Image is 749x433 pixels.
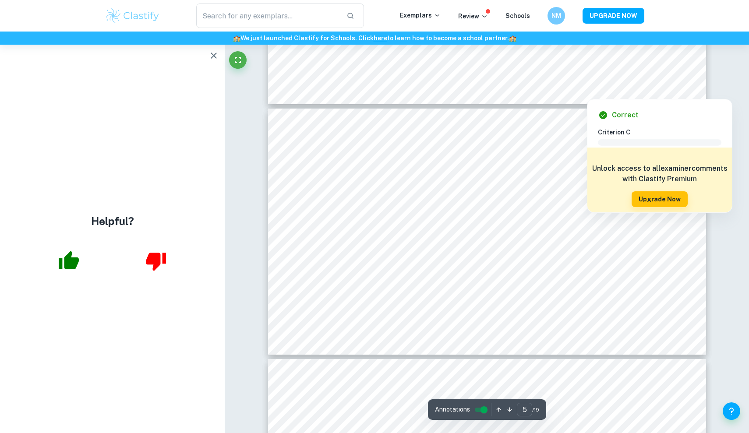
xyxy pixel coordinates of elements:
[400,11,441,20] p: Exemplars
[509,35,516,42] span: 🏫
[196,4,339,28] input: Search for any exemplars...
[632,191,688,207] button: Upgrade Now
[598,127,728,137] h6: Criterion C
[612,110,639,120] h6: Correct
[91,213,134,229] h4: Helpful?
[435,405,470,414] span: Annotations
[583,8,644,24] button: UPGRADE NOW
[458,11,488,21] p: Review
[233,35,240,42] span: 🏫
[532,406,539,414] span: / 19
[229,51,247,69] button: Fullscreen
[2,33,747,43] h6: We just launched Clastify for Schools. Click to learn how to become a school partner.
[592,163,728,184] h6: Unlock access to all examiner comments with Clastify Premium
[105,7,160,25] img: Clastify logo
[505,12,530,19] a: Schools
[551,11,562,21] h6: NM
[548,7,565,25] button: NM
[374,35,387,42] a: here
[723,402,740,420] button: Help and Feedback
